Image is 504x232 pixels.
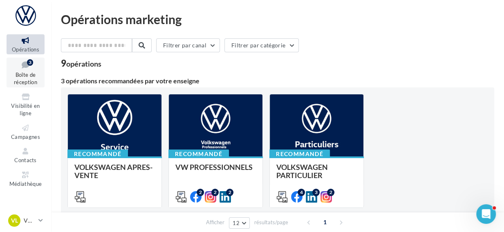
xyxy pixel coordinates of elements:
[476,204,496,224] iframe: Intercom live chat
[168,149,229,158] div: Recommandé
[156,38,220,52] button: Filtrer par canal
[66,60,101,67] div: opérations
[298,189,305,196] div: 4
[7,58,45,87] a: Boîte de réception3
[7,169,45,189] a: Médiathèque
[61,13,494,25] div: Opérations marketing
[312,189,320,196] div: 3
[254,219,288,226] span: résultats/page
[24,216,35,225] p: VW LAON
[206,219,224,226] span: Afficher
[197,189,204,196] div: 2
[175,163,253,172] span: VW PROFESSIONNELS
[318,216,332,229] span: 1
[27,59,33,66] div: 3
[269,149,330,158] div: Recommandé
[327,189,334,196] div: 2
[233,220,240,226] span: 12
[276,163,328,180] span: VOLKSWAGEN PARTICULIER
[9,181,42,187] span: Médiathèque
[12,46,39,53] span: Opérations
[211,189,219,196] div: 2
[7,122,45,142] a: Campagnes
[7,145,45,165] a: Contacts
[67,149,128,158] div: Recommandé
[7,91,45,118] a: Visibilité en ligne
[224,38,299,52] button: Filtrer par catégorie
[14,71,37,86] span: Boîte de réception
[61,59,101,68] div: 9
[61,78,494,84] div: 3 opérations recommandées par votre enseigne
[226,189,233,196] div: 2
[11,103,40,117] span: Visibilité en ligne
[7,34,45,54] a: Opérations
[74,163,152,180] span: VOLKSWAGEN APRES-VENTE
[14,157,37,163] span: Contacts
[229,217,250,229] button: 12
[11,216,18,225] span: VL
[7,213,45,228] a: VL VW LAON
[11,134,40,140] span: Campagnes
